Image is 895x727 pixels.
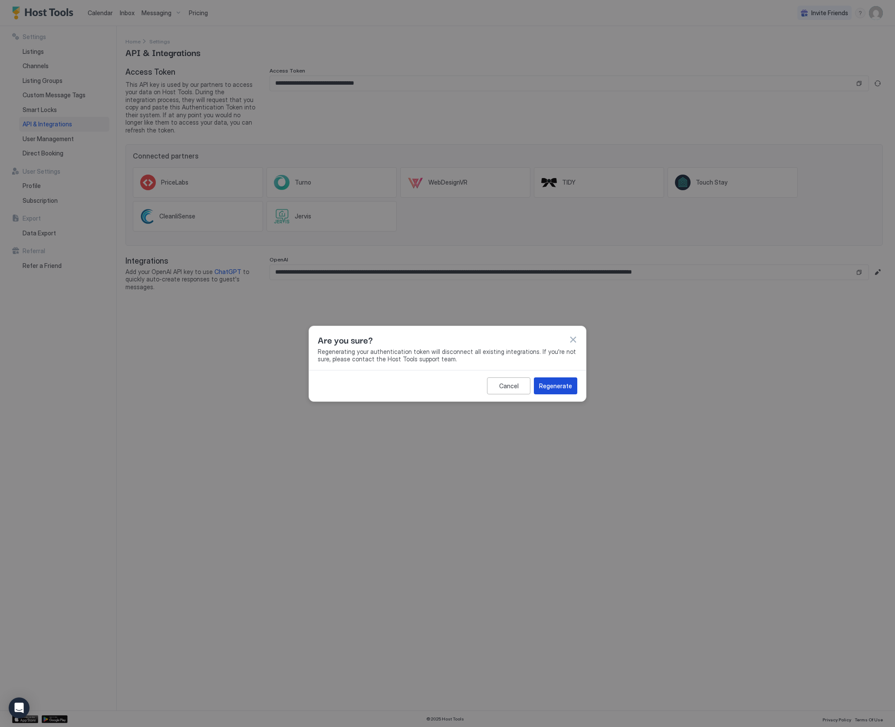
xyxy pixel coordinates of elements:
[9,697,30,718] div: Open Intercom Messenger
[539,381,572,390] div: Regenerate
[487,377,530,394] button: Cancel
[499,381,519,390] div: Cancel
[534,377,577,394] button: Regenerate
[318,348,577,363] span: Regenerating your authentication token will disconnect all existing integrations. If you're not s...
[318,333,373,346] span: Are you sure?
